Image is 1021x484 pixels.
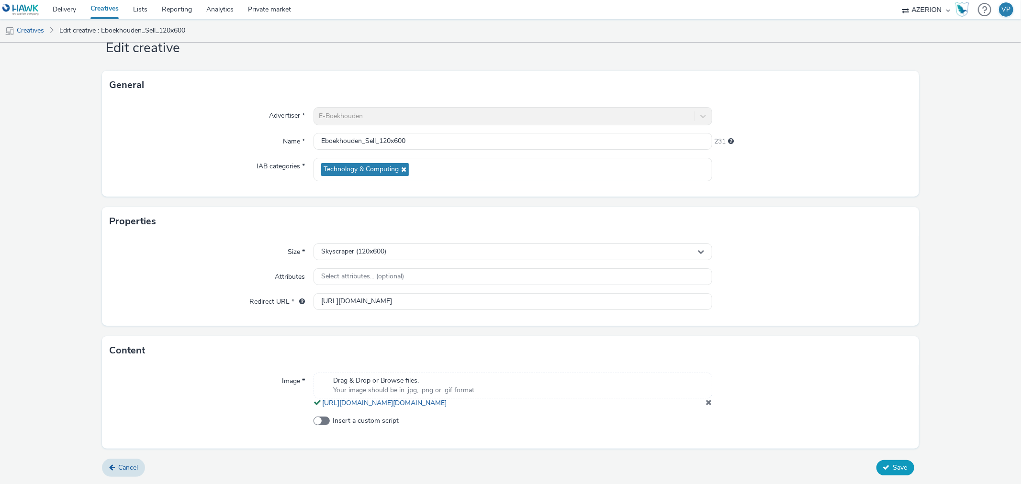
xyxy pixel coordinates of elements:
[1002,2,1011,17] div: VP
[324,165,399,174] span: Technology & Computing
[55,19,190,42] a: Edit creative : Eboekhouden_Sell_120x600
[5,26,14,36] img: mobile
[955,2,969,17] img: Hawk Academy
[321,248,386,256] span: Skyscraper (120x600)
[253,158,309,171] label: IAB categories *
[109,214,156,229] h3: Properties
[294,297,305,307] div: URL will be used as a validation URL with some SSPs and it will be the redirection URL of your cr...
[893,463,908,472] span: Save
[109,78,144,92] h3: General
[246,293,309,307] label: Redirect URL *
[955,2,973,17] a: Hawk Academy
[109,343,145,358] h3: Content
[265,107,309,121] label: Advertiser *
[333,416,399,426] span: Insert a custom script
[279,133,309,146] label: Name *
[102,39,919,57] h1: Edit creative
[715,137,726,146] span: 231
[284,243,309,257] label: Size *
[278,373,309,386] label: Image *
[118,463,138,472] span: Cancel
[321,273,404,281] span: Select attributes... (optional)
[102,459,145,477] a: Cancel
[333,376,474,385] span: Drag & Drop or Browse files.
[876,460,914,475] button: Save
[271,268,309,282] label: Attributes
[333,385,474,395] span: Your image should be in .jpg, .png or .gif format
[2,4,39,16] img: undefined Logo
[729,137,734,146] div: Maximum 255 characters
[322,398,450,407] a: [URL][DOMAIN_NAME][DOMAIN_NAME]
[314,293,712,310] input: url...
[314,133,712,150] input: Name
